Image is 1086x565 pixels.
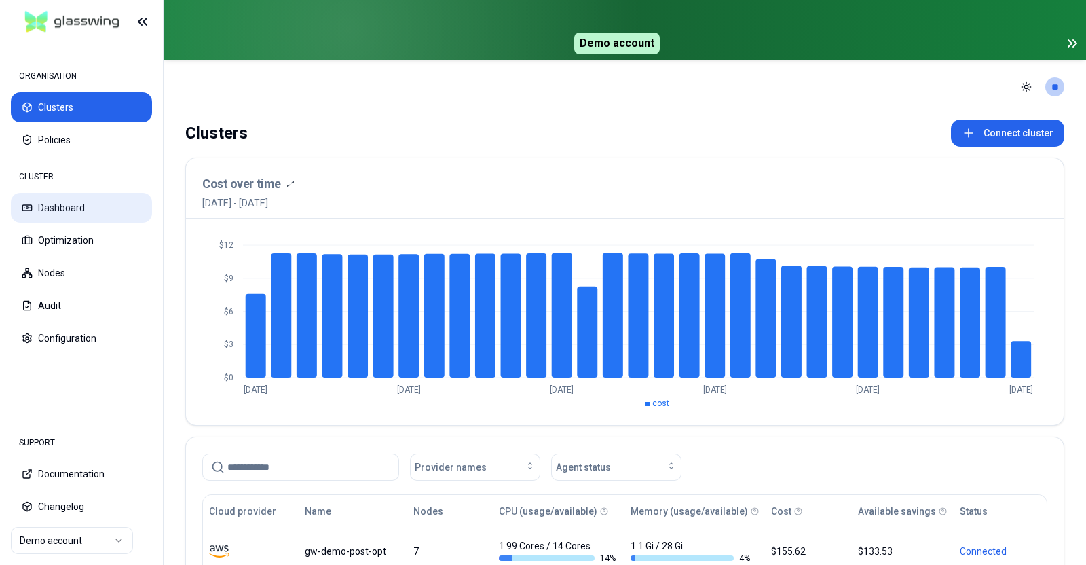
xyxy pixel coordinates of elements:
[11,62,152,90] div: ORGANISATION
[413,545,487,558] div: 7
[11,125,152,155] button: Policies
[652,399,669,408] span: cost
[499,498,597,525] button: CPU (usage/available)
[11,291,152,321] button: Audit
[631,553,750,564] div: 4 %
[397,385,421,395] tspan: [DATE]
[11,92,152,122] button: Clusters
[413,498,443,525] button: Nodes
[631,539,750,564] div: 1.1 Gi / 28 Gi
[11,459,152,489] button: Documentation
[185,120,248,147] div: Clusters
[550,385,574,395] tspan: [DATE]
[244,385,267,395] tspan: [DATE]
[499,539,618,564] div: 1.99 Cores / 14 Cores
[771,498,791,525] button: Cost
[224,340,233,349] tspan: $3
[856,385,880,395] tspan: [DATE]
[1009,385,1033,395] tspan: [DATE]
[574,33,660,54] span: Demo account
[209,541,229,562] img: aws
[11,258,152,288] button: Nodes
[11,429,152,456] div: SUPPORT
[20,6,125,38] img: GlassWing
[11,225,152,255] button: Optimization
[499,553,618,564] div: 14 %
[951,120,1064,147] button: Connect cluster
[219,240,233,250] tspan: $12
[771,545,846,558] div: $155.62
[415,460,487,474] span: Provider names
[209,498,276,525] button: Cloud provider
[305,498,331,525] button: Name
[858,545,948,558] div: $133.53
[960,505,988,518] div: Status
[11,193,152,223] button: Dashboard
[410,454,540,481] button: Provider names
[556,460,611,474] span: Agent status
[11,163,152,190] div: CLUSTER
[224,307,233,316] tspan: $6
[631,498,748,525] button: Memory (usage/available)
[305,545,401,558] div: gw-demo-post-opt
[224,274,233,283] tspan: $9
[11,492,152,522] button: Changelog
[858,498,936,525] button: Available savings
[960,545,1041,558] div: Connected
[202,196,295,210] span: [DATE] - [DATE]
[224,373,233,382] tspan: $0
[202,175,281,194] h3: Cost over time
[11,323,152,353] button: Configuration
[703,385,727,395] tspan: [DATE]
[551,454,681,481] button: Agent status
